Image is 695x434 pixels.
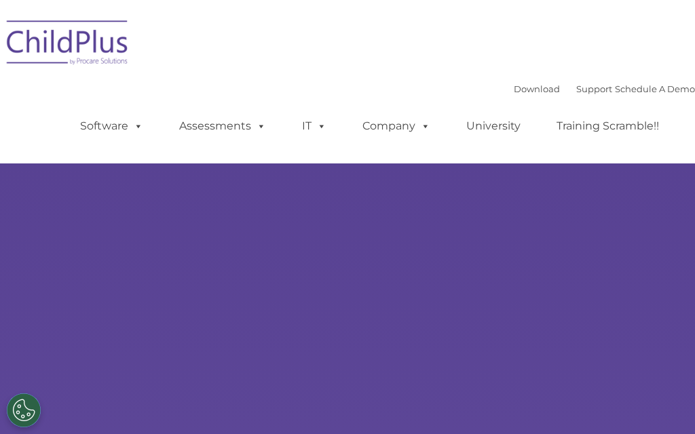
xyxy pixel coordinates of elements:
a: Support [576,83,612,94]
a: Schedule A Demo [615,83,695,94]
a: Training Scramble!! [543,113,673,140]
a: IT [288,113,340,140]
a: Assessments [166,113,280,140]
button: Cookies Settings [7,393,41,427]
a: University [453,113,534,140]
a: Software [67,113,157,140]
a: Download [514,83,560,94]
font: | [514,83,695,94]
a: Company [349,113,444,140]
